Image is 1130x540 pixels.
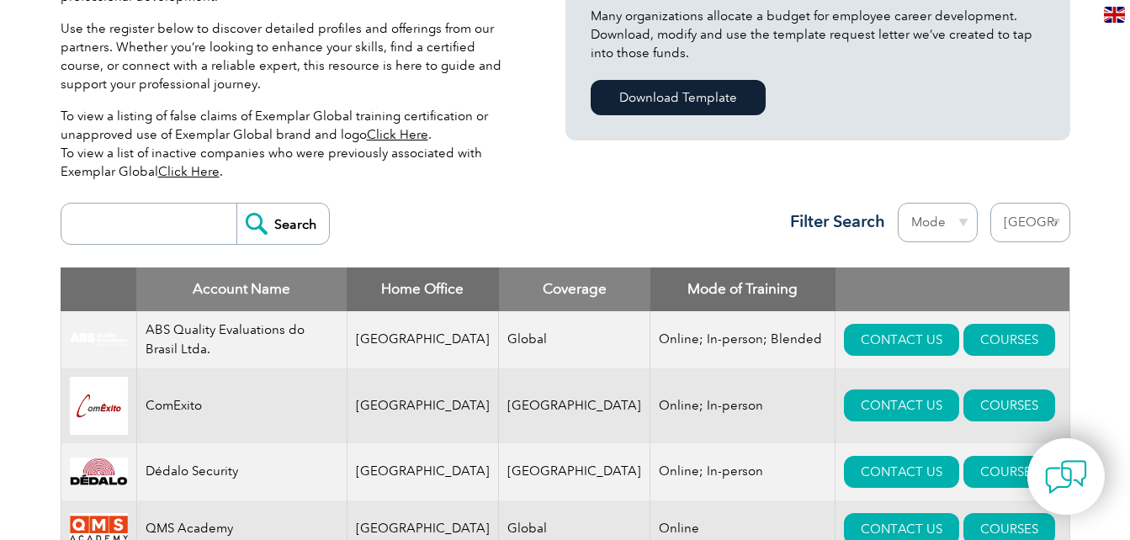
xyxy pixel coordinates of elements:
[347,443,499,500] td: [GEOGRAPHIC_DATA]
[650,311,836,368] td: Online; In-person; Blended
[367,127,428,142] a: Click Here
[650,443,836,500] td: Online; In-person
[347,368,499,443] td: [GEOGRAPHIC_DATA]
[963,324,1055,356] a: COURSES
[499,311,650,368] td: Global
[780,211,885,232] h3: Filter Search
[499,368,650,443] td: [GEOGRAPHIC_DATA]
[591,7,1045,62] p: Many organizations allocate a budget for employee career development. Download, modify and use th...
[136,443,347,500] td: Dédalo Security
[136,368,347,443] td: ComExito
[136,267,347,311] th: Account Name: activate to sort column descending
[1045,456,1087,498] img: contact-chat.png
[236,204,329,244] input: Search
[963,456,1055,488] a: COURSES
[650,267,836,311] th: Mode of Training: activate to sort column ascending
[1104,7,1125,23] img: en
[844,456,959,488] a: CONTACT US
[347,311,499,368] td: [GEOGRAPHIC_DATA]
[650,368,836,443] td: Online; In-person
[591,80,766,115] a: Download Template
[499,443,650,500] td: [GEOGRAPHIC_DATA]
[61,107,515,181] p: To view a listing of false claims of Exemplar Global training certification or unapproved use of ...
[70,458,128,486] img: 8151da1a-2f8e-ee11-be36-000d3ae1a22b-logo.png
[844,324,959,356] a: CONTACT US
[61,19,515,93] p: Use the register below to discover detailed profiles and offerings from our partners. Whether you...
[158,164,220,179] a: Click Here
[70,332,128,347] img: c92924ac-d9bc-ea11-a814-000d3a79823d-logo.jpg
[347,267,499,311] th: Home Office: activate to sort column ascending
[836,267,1069,311] th: : activate to sort column ascending
[844,389,959,421] a: CONTACT US
[499,267,650,311] th: Coverage: activate to sort column ascending
[136,311,347,368] td: ABS Quality Evaluations do Brasil Ltda.
[963,389,1055,421] a: COURSES
[70,377,128,435] img: db2924ac-d9bc-ea11-a814-000d3a79823d-logo.jpg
